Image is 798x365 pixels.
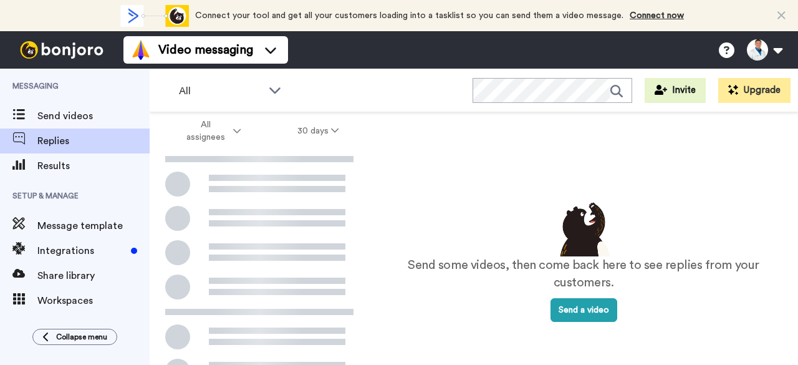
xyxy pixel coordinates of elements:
p: Send some videos, then come back here to see replies from your customers. [394,256,773,292]
img: results-emptystates.png [552,199,615,256]
a: Send a video [550,306,617,314]
img: vm-color.svg [131,40,151,60]
span: Replies [37,134,150,148]
span: Connect your tool and get all your customers loading into a tasklist so you can send them a video... [195,11,623,20]
span: All assignees [180,119,231,144]
span: Integrations [37,243,126,258]
span: Workspaces [37,293,150,308]
button: Invite [645,78,706,103]
a: Connect now [630,11,684,20]
span: Video messaging [158,41,253,59]
button: Send a video [550,298,617,322]
button: 30 days [269,120,367,142]
button: Upgrade [718,78,791,103]
button: Collapse menu [32,329,117,345]
span: Share library [37,268,150,283]
span: Message template [37,218,150,233]
span: Results [37,158,150,173]
span: All [179,84,262,99]
span: Send videos [37,109,150,124]
div: animation [120,5,189,27]
span: Collapse menu [56,332,107,342]
img: bj-logo-header-white.svg [15,41,108,59]
button: All assignees [152,114,269,148]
